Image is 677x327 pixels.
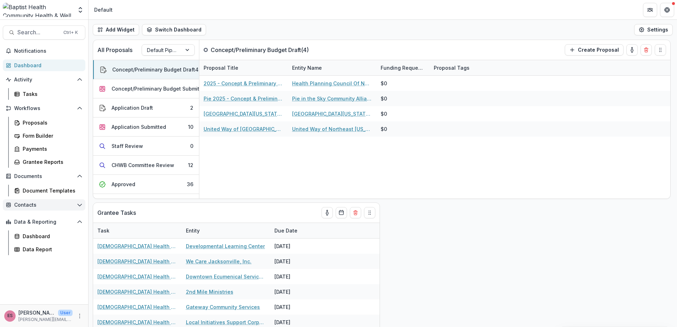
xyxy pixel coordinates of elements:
div: Grantee Reports [23,158,80,166]
img: Baptist Health Community Health & Well Being logo [3,3,73,17]
a: Payments [11,143,85,155]
span: Activity [14,77,74,83]
div: 10 [188,123,193,131]
button: CHWB Committee Review12 [93,156,199,175]
div: Due Date [270,227,302,234]
div: Proposals [23,119,80,126]
a: 2nd Mile Ministries [186,288,233,296]
a: Pie in the Sky Community Alliance [292,95,372,102]
a: [DEMOGRAPHIC_DATA] Health Strategic Investment Impact Report 2 [97,303,177,311]
div: 36 [187,180,193,188]
div: 0 [190,142,193,150]
button: Drag [364,207,375,218]
a: [DEMOGRAPHIC_DATA] Health Strategic Investment Impact Report [97,242,177,250]
div: [DATE] [270,254,323,269]
div: Funding Requested [376,60,429,75]
p: [PERSON_NAME][EMAIL_ADDRESS][PERSON_NAME][DOMAIN_NAME] [18,316,73,323]
a: United Way of Northeast [US_STATE], Inc. [292,125,372,133]
a: [DEMOGRAPHIC_DATA] Health Strategic Investment Impact Report 2 [97,319,177,326]
div: Data Report [23,246,80,253]
p: Grantee Tasks [97,208,136,217]
a: [DEMOGRAPHIC_DATA] Health Strategic Investment Impact Report 2 [97,288,177,296]
div: 12 [188,161,193,169]
button: Open Workflows [3,103,85,114]
span: Search... [17,29,59,36]
span: Workflows [14,105,74,111]
button: Concept/Preliminary Budget Draft4 [93,60,199,79]
a: Pie 2025 - Concept & Preliminary Budget Form [204,95,284,102]
div: Concept/Preliminary Budget Submitted [112,85,207,92]
a: We Care Jacksonville, Inc. [186,258,251,265]
div: Ctrl + K [62,29,79,36]
a: [GEOGRAPHIC_DATA][US_STATE], Dept. of Psychology - 2025 - Concept & Preliminary Budget Form [204,110,284,117]
a: Local Initiatives Support Corporation [186,319,266,326]
a: Dashboard [3,59,85,71]
a: [DEMOGRAPHIC_DATA] Health Strategic Investment Impact Report [97,258,177,265]
div: Task [93,223,182,238]
button: Open Contacts [3,199,85,211]
a: Data Report [11,243,85,255]
div: $0 [381,95,387,102]
a: Dashboard [11,230,85,242]
button: Create Proposal [565,44,624,56]
div: [DATE] [270,239,323,254]
a: United Way of [GEOGRAPHIC_DATA][US_STATE], Inc. - 2025 - Concept & Preliminary Budget Form [204,125,284,133]
div: Dashboard [14,62,80,69]
span: Data & Reporting [14,219,74,225]
div: Funding Requested [376,64,429,71]
div: Proposal Tags [429,60,518,75]
div: Entity [182,227,204,234]
div: Application Draft [112,104,153,111]
div: 4 [195,66,199,73]
button: Application Submitted10 [93,117,199,137]
p: User [58,310,73,316]
button: Notifications [3,45,85,57]
button: More [75,312,84,320]
div: Entity [182,223,270,238]
div: Document Templates [23,187,80,194]
a: Downtown Ecumenical Services Council - DESC [186,273,266,280]
div: Dashboard [23,233,80,240]
a: Tasks [11,88,85,100]
span: Notifications [14,48,83,54]
div: Approved [112,180,135,188]
span: Documents [14,173,74,179]
div: 2 [190,104,193,111]
a: Health Planning Council Of Northeast [US_STATE] Inc [292,80,372,87]
p: [PERSON_NAME] [18,309,55,316]
button: Partners [643,3,657,17]
div: Proposal Tags [429,64,474,71]
button: Switch Dashboard [142,24,206,35]
a: Gateway Community Services [186,303,260,311]
button: Approved36 [93,175,199,194]
a: [DEMOGRAPHIC_DATA] Health Strategic Investment Impact Report 2 [97,273,177,280]
button: Search... [3,25,85,40]
div: Concept/Preliminary Budget Draft [112,66,195,73]
p: All Proposals [97,46,132,54]
button: toggle-assigned-to-me [626,44,638,56]
div: CHWB Committee Review [112,161,174,169]
div: Proposal Title [199,60,288,75]
a: Document Templates [11,185,85,196]
button: Open Documents [3,171,85,182]
button: Get Help [660,3,674,17]
div: $0 [381,110,387,117]
a: Form Builder [11,130,85,142]
div: $0 [381,80,387,87]
div: Application Submitted [112,123,166,131]
button: Concept/Preliminary Budget Submitted0 [93,79,199,98]
button: Delete card [350,207,361,218]
button: Application Draft2 [93,98,199,117]
button: Add Widget [93,24,139,35]
div: Proposal Title [199,64,243,71]
div: Due Date [270,223,323,238]
div: Tasks [23,90,80,98]
button: Open Data & Reporting [3,216,85,228]
button: Settings [634,24,673,35]
a: Grantee Reports [11,156,85,168]
div: Entity Name [288,60,376,75]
